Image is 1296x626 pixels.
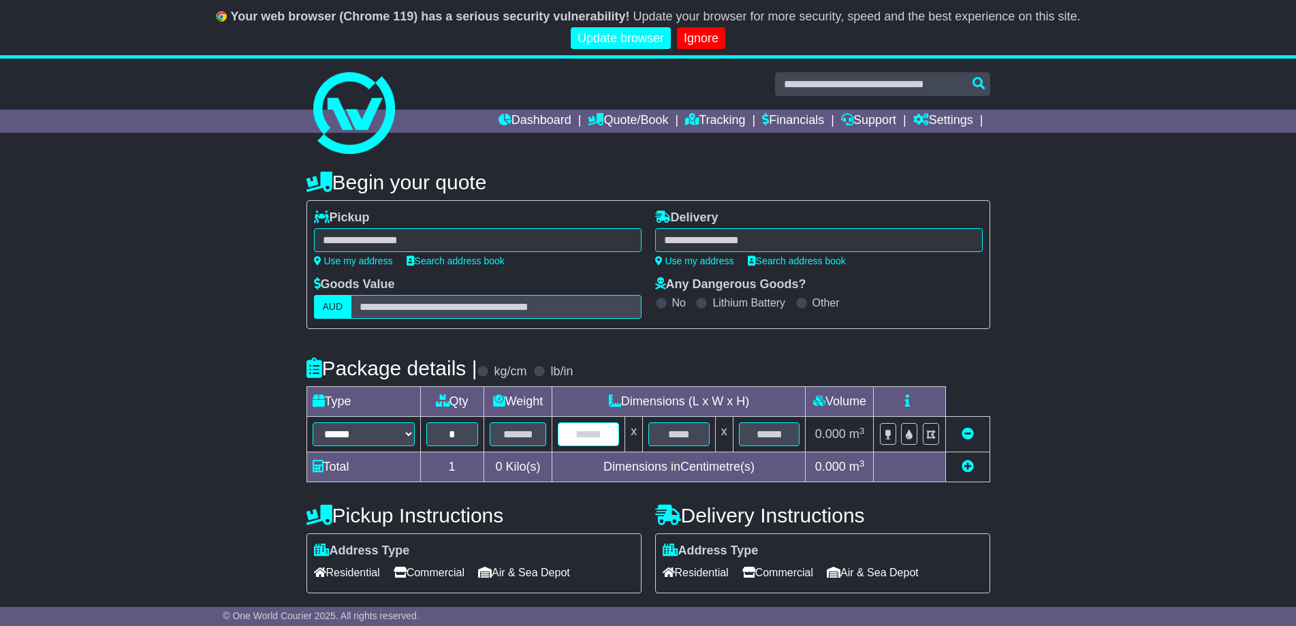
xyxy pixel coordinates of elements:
[571,27,671,50] a: Update browser
[484,387,552,417] td: Weight
[588,110,668,133] a: Quote/Book
[306,357,477,379] h4: Package details |
[306,387,420,417] td: Type
[231,10,630,23] b: Your web browser (Chrome 119) has a serious security vulnerability!
[625,417,643,452] td: x
[314,295,352,319] label: AUD
[715,417,733,452] td: x
[655,277,806,292] label: Any Dangerous Goods?
[420,387,484,417] td: Qty
[306,452,420,482] td: Total
[552,387,806,417] td: Dimensions (L x W x H)
[812,296,840,309] label: Other
[712,296,785,309] label: Lithium Battery
[806,387,874,417] td: Volume
[962,460,974,473] a: Add new item
[663,562,729,583] span: Residential
[633,10,1080,23] span: Update your browser for more security, speed and the best experience on this site.
[742,562,813,583] span: Commercial
[815,460,846,473] span: 0.000
[314,277,395,292] label: Goods Value
[655,210,718,225] label: Delivery
[849,460,865,473] span: m
[494,364,526,379] label: kg/cm
[859,426,865,436] sup: 3
[663,544,759,559] label: Address Type
[677,27,725,50] a: Ignore
[495,460,502,473] span: 0
[762,110,824,133] a: Financials
[306,504,642,527] h4: Pickup Instructions
[499,110,571,133] a: Dashboard
[685,110,745,133] a: Tracking
[672,296,686,309] label: No
[223,610,420,621] span: © One World Courier 2025. All rights reserved.
[420,452,484,482] td: 1
[655,504,990,527] h4: Delivery Instructions
[841,110,896,133] a: Support
[550,364,573,379] label: lb/in
[314,544,410,559] label: Address Type
[655,255,734,266] a: Use my address
[748,255,846,266] a: Search address book
[827,562,919,583] span: Air & Sea Depot
[962,427,974,441] a: Remove this item
[314,562,380,583] span: Residential
[314,255,393,266] a: Use my address
[407,255,505,266] a: Search address book
[484,452,552,482] td: Kilo(s)
[815,427,846,441] span: 0.000
[478,562,570,583] span: Air & Sea Depot
[913,110,973,133] a: Settings
[314,210,370,225] label: Pickup
[849,427,865,441] span: m
[859,458,865,469] sup: 3
[394,562,464,583] span: Commercial
[552,452,806,482] td: Dimensions in Centimetre(s)
[306,171,990,193] h4: Begin your quote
